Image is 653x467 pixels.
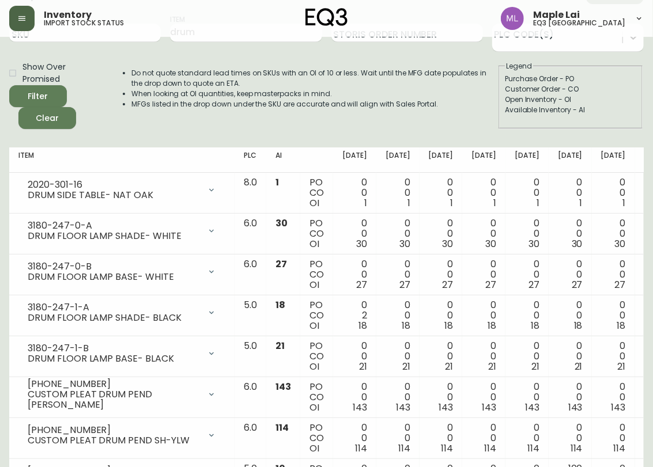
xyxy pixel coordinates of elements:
[275,421,289,434] span: 114
[505,147,549,173] th: [DATE]
[488,360,496,373] span: 21
[399,278,410,291] span: 27
[28,221,200,231] div: 3180-247-0-A
[342,218,367,249] div: 0 0
[501,7,524,30] img: 61e28cffcf8cc9f4e300d877dd684943
[533,20,625,26] h5: eq3 [GEOGRAPHIC_DATA]
[28,180,200,190] div: 2020-301-16
[572,237,583,250] span: 30
[441,442,454,455] span: 114
[28,435,200,446] div: CUSTOM PLEAT DRUM PEND SH-YLW
[386,300,410,331] div: 0 0
[28,425,200,435] div: [PHONE_NUMBER]
[471,300,496,331] div: 0 0
[342,259,367,290] div: 0 0
[342,300,367,331] div: 0 2
[358,319,367,332] span: 18
[9,147,235,173] th: Item
[18,423,225,448] div: [PHONE_NUMBER]CUSTOM PLEAT DRUM PEND SH-YLW
[18,177,225,203] div: 2020-301-16DRUM SIDE TABLE- NAT OAK
[309,259,324,290] div: PO CO
[558,218,583,249] div: 0 0
[275,380,291,393] span: 143
[309,237,319,250] span: OI
[615,278,626,291] span: 27
[429,341,454,372] div: 0 0
[386,218,410,249] div: 0 0
[568,401,583,414] span: 143
[549,147,592,173] th: [DATE]
[471,423,496,454] div: 0 0
[533,10,580,20] span: Maple Lai
[485,237,496,250] span: 30
[617,319,626,332] span: 18
[364,196,367,210] span: 1
[342,177,367,208] div: 0 0
[386,177,410,208] div: 0 0
[28,313,200,323] div: DRUM FLOOR LAMP SHADE- BLACK
[28,379,200,389] div: [PHONE_NUMBER]
[558,423,583,454] div: 0 0
[275,257,287,271] span: 27
[574,319,583,332] span: 18
[484,442,496,455] span: 114
[615,237,626,250] span: 30
[18,300,225,325] div: 3180-247-1-ADRUM FLOOR LAMP SHADE- BLACK
[429,382,454,413] div: 0 0
[443,278,454,291] span: 27
[235,147,266,173] th: PLC
[623,196,626,210] span: 1
[28,231,200,241] div: DRUM FLOOR LAMP SHADE- WHITE
[18,382,225,407] div: [PHONE_NUMBER]CUSTOM PLEAT DRUM PEND [PERSON_NAME]
[28,261,200,272] div: 3180-247-0-B
[505,105,636,115] div: Available Inventory - AI
[612,401,626,414] span: 143
[356,237,367,250] span: 30
[399,237,410,250] span: 30
[28,272,200,282] div: DRUM FLOOR LAMP BASE- WHITE
[558,300,583,331] div: 0 0
[305,8,348,26] img: logo
[309,278,319,291] span: OI
[601,423,626,454] div: 0 0
[28,111,67,126] span: Clear
[525,401,539,414] span: 143
[402,319,410,332] span: 18
[309,300,324,331] div: PO CO
[28,389,200,410] div: CUSTOM PLEAT DRUM PEND [PERSON_NAME]
[429,218,454,249] div: 0 0
[28,343,200,354] div: 3180-247-1-B
[235,295,266,336] td: 5.0
[515,259,539,290] div: 0 0
[601,341,626,372] div: 0 0
[376,147,420,173] th: [DATE]
[580,196,583,210] span: 1
[235,214,266,255] td: 6.0
[445,319,454,332] span: 18
[18,218,225,244] div: 3180-247-0-ADRUM FLOOR LAMP SHADE- WHITE
[9,85,67,107] button: Filter
[131,68,497,89] li: Do not quote standard lead times on SKUs with an OI of 10 or less. Wait until the MFG date popula...
[450,196,453,210] span: 1
[275,217,288,230] span: 30
[429,177,454,208] div: 0 0
[18,259,225,284] div: 3180-247-0-BDRUM FLOOR LAMP BASE- WHITE
[266,147,300,173] th: AI
[558,341,583,372] div: 0 0
[515,423,539,454] div: 0 0
[28,302,200,313] div: 3180-247-1-A
[527,442,539,455] span: 114
[601,259,626,290] div: 0 0
[572,278,583,291] span: 27
[235,173,266,214] td: 8.0
[618,360,626,373] span: 21
[309,401,319,414] span: OI
[429,423,454,454] div: 0 0
[342,382,367,413] div: 0 0
[309,442,319,455] span: OI
[235,336,266,377] td: 5.0
[235,255,266,295] td: 6.0
[309,360,319,373] span: OI
[44,20,124,26] h5: import stock status
[575,360,583,373] span: 21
